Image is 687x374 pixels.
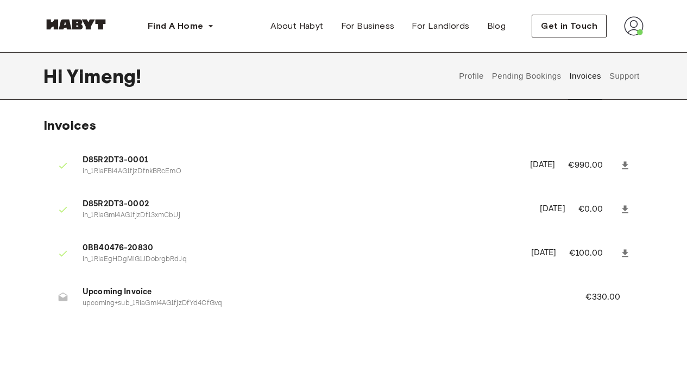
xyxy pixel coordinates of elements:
[83,154,517,167] span: D85R2DT3-0001
[341,20,395,33] span: For Business
[83,211,527,221] p: in_1RiaGmI4AG1fjzDf13xmCbUj
[83,286,559,299] span: Upcoming Invoice
[83,299,559,309] p: upcoming+sub_1RiaGmI4AG1fjzDfYd4CfGvq
[531,247,557,259] p: [DATE]
[139,15,223,37] button: Find A Home
[568,159,617,172] p: €990.00
[83,242,518,255] span: 0BB40476-20830
[530,159,556,172] p: [DATE]
[541,20,597,33] span: Get in Touch
[67,65,141,87] span: Yimeng !
[455,52,644,100] div: user profile tabs
[262,15,332,37] a: About Habyt
[332,15,404,37] a: For Business
[412,20,469,33] span: For Landlords
[624,16,644,36] img: avatar
[43,19,109,30] img: Habyt
[403,15,478,37] a: For Landlords
[270,20,323,33] span: About Habyt
[458,52,486,100] button: Profile
[578,203,617,216] p: €0.00
[540,203,565,215] p: [DATE]
[490,52,563,100] button: Pending Bookings
[568,52,602,100] button: Invoices
[569,247,617,260] p: €100.00
[43,117,96,133] span: Invoices
[83,255,518,265] p: in_1RiaEgHDgMiG1JDobrgbRdJq
[43,65,67,87] span: Hi
[83,167,517,177] p: in_1RiaFBI4AG1fjzDfnkBRcEmO
[148,20,203,33] span: Find A Home
[487,20,506,33] span: Blog
[83,198,527,211] span: D85R2DT3-0002
[608,52,641,100] button: Support
[478,15,515,37] a: Blog
[585,291,635,304] p: €330.00
[532,15,607,37] button: Get in Touch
